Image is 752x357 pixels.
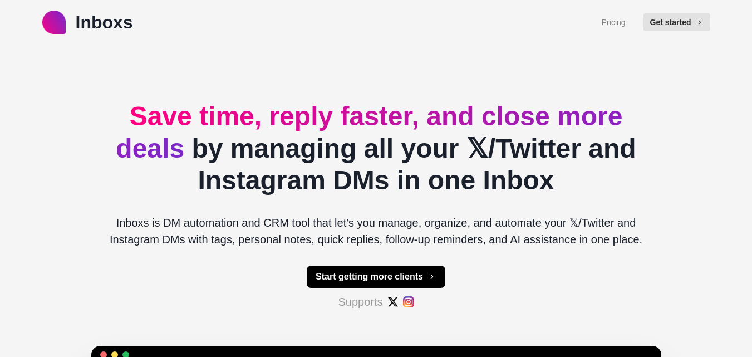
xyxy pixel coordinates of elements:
button: Start getting more clients [307,266,445,288]
a: Pricing [602,17,626,28]
img: # [387,296,399,307]
p: Supports [338,294,382,310]
p: Inboxs is DM automation and CRM tool that let's you manage, organize, and automate your 𝕏/Twitter... [100,214,652,248]
img: logo [42,11,66,34]
span: Save time, reply faster, and close more deals [116,101,622,163]
a: logoInboxs [42,9,133,36]
h2: by managing all your 𝕏/Twitter and Instagram DMs in one Inbox [100,100,652,197]
p: Inboxs [76,9,133,36]
button: Get started [643,13,710,31]
img: # [403,296,414,307]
